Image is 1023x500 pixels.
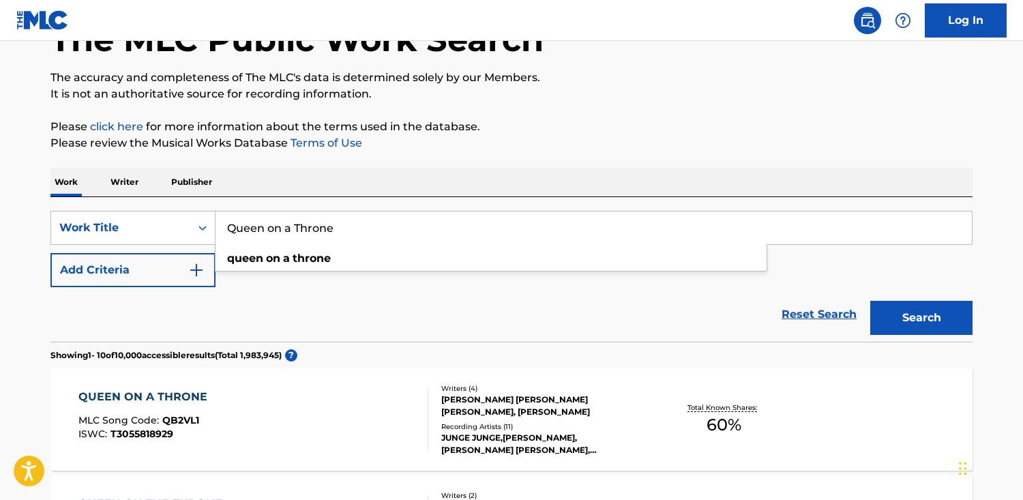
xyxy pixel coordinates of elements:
[441,422,647,432] div: Recording Artists ( 11 )
[50,168,82,196] p: Work
[959,448,967,489] div: Drag
[955,435,1023,500] iframe: Chat Widget
[707,413,741,437] span: 60 %
[854,7,881,34] a: Public Search
[441,432,647,456] div: JUNGE JUNGE,[PERSON_NAME], [PERSON_NAME] [PERSON_NAME], [PERSON_NAME] [PERSON_NAME], [PERSON_NAME...
[167,168,216,196] p: Publisher
[441,383,647,394] div: Writers ( 4 )
[441,394,647,418] div: [PERSON_NAME] [PERSON_NAME] [PERSON_NAME], [PERSON_NAME]
[288,136,362,149] a: Terms of Use
[50,86,973,102] p: It is not an authoritative source for recording information.
[50,253,216,287] button: Add Criteria
[106,168,143,196] p: Writer
[78,389,214,405] div: QUEEN ON A THRONE
[266,252,280,265] strong: on
[870,301,973,335] button: Search
[285,349,297,362] span: ?
[90,120,143,133] a: click here
[50,368,973,471] a: QUEEN ON A THRONEMLC Song Code:QB2VL1ISWC:T3055818929Writers (4)[PERSON_NAME] [PERSON_NAME] [PERS...
[50,349,282,362] p: Showing 1 - 10 of 10,000 accessible results (Total 1,983,945 )
[889,7,917,34] div: Help
[59,220,182,236] div: Work Title
[162,414,199,426] span: QB2VL1
[188,262,205,278] img: 9d2ae6d4665cec9f34b9.svg
[227,252,263,265] strong: queen
[110,428,173,440] span: T3055818929
[50,70,973,86] p: The accuracy and completeness of The MLC's data is determined solely by our Members.
[50,119,973,135] p: Please for more information about the terms used in the database.
[78,414,162,426] span: MLC Song Code :
[50,135,973,151] p: Please review the Musical Works Database
[283,252,290,265] strong: a
[50,211,973,342] form: Search Form
[859,12,876,29] img: search
[687,402,760,413] p: Total Known Shares:
[925,3,1007,38] a: Log In
[895,12,911,29] img: help
[775,299,863,329] a: Reset Search
[293,252,331,265] strong: throne
[78,428,110,440] span: ISWC :
[16,10,69,30] img: MLC Logo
